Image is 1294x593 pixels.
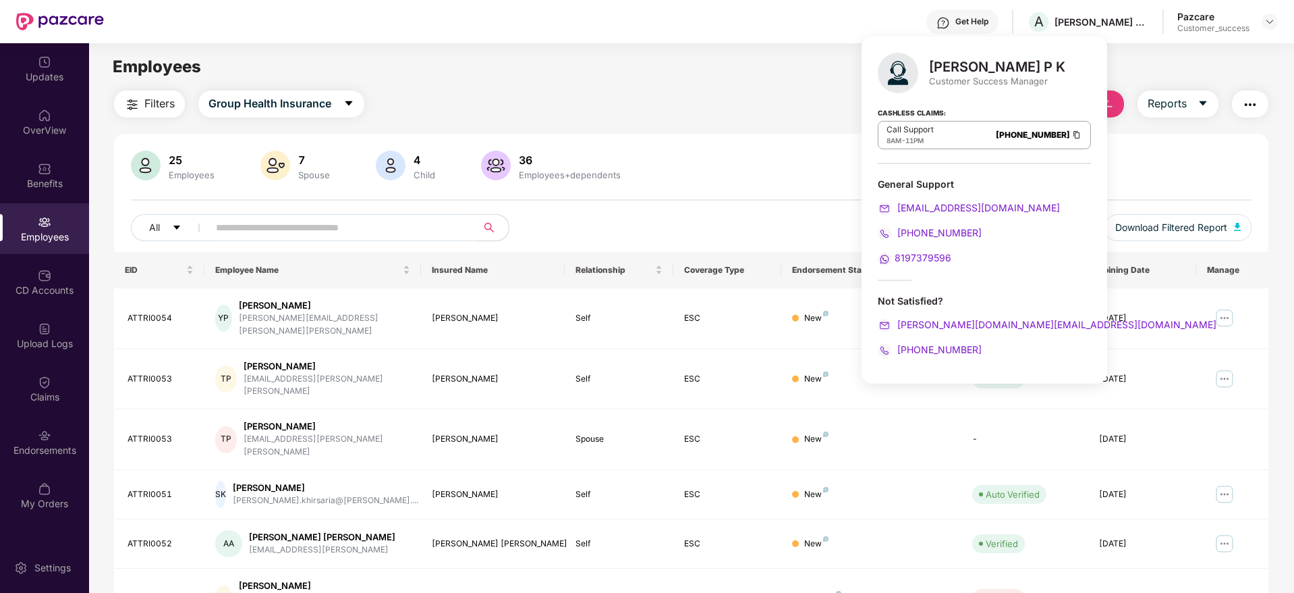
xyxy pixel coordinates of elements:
[961,409,1088,470] td: -
[684,312,770,325] div: ESC
[895,319,1216,330] span: [PERSON_NAME][DOMAIN_NAME][EMAIL_ADDRESS][DOMAIN_NAME]
[204,252,421,288] th: Employee Name
[208,95,331,112] span: Group Health Insurance
[1034,14,1044,30] span: A
[878,227,891,240] img: svg+xml;base64,PHN2ZyB4bWxucz0iaHR0cDovL3d3dy53My5vcmcvMjAwMC9zdmciIHdpZHRoPSIyMCIgaGVpZ2h0PSIyMC...
[233,482,418,494] div: [PERSON_NAME]
[411,170,438,180] div: Child
[823,536,828,542] img: svg+xml;base64,PHN2ZyB4bWxucz0iaHR0cDovL3d3dy53My5vcmcvMjAwMC9zdmciIHdpZHRoPSI4IiBoZWlnaHQ9IjgiIH...
[565,252,673,288] th: Relationship
[244,433,410,459] div: [EMAIL_ADDRESS][PERSON_NAME][PERSON_NAME]
[684,538,770,550] div: ESC
[128,538,194,550] div: ATTRI0052
[996,130,1070,140] a: [PHONE_NUMBER]
[1177,10,1249,23] div: Pazcare
[249,531,395,544] div: [PERSON_NAME] [PERSON_NAME]
[575,488,662,501] div: Self
[172,223,181,234] span: caret-down
[878,319,1216,330] a: [PERSON_NAME][DOMAIN_NAME][EMAIL_ADDRESS][DOMAIN_NAME]
[114,252,204,288] th: EID
[1099,373,1185,386] div: [DATE]
[878,252,951,263] a: 8197379596
[804,312,828,325] div: New
[215,305,232,332] div: YP
[114,91,185,118] button: Filters
[38,322,51,336] img: svg+xml;base64,PHN2ZyBpZD0iVXBsb2FkX0xvZ3MiIGRhdGEtbmFtZT0iVXBsb2FkIExvZ3MiIHhtbG5zPSJodHRwOi8vd3...
[38,482,51,496] img: svg+xml;base64,PHN2ZyBpZD0iTXlfT3JkZXJzIiBkYXRhLW5hbWU9Ik15IE9yZGVycyIgeG1sbnM9Imh0dHA6Ly93d3cudz...
[481,151,511,180] img: svg+xml;base64,PHN2ZyB4bWxucz0iaHR0cDovL3d3dy53My5vcmcvMjAwMC9zdmciIHhtbG5zOnhsaW5rPSJodHRwOi8vd3...
[113,57,201,76] span: Employees
[1234,223,1241,231] img: svg+xml;base64,PHN2ZyB4bWxucz0iaHR0cDovL3d3dy53My5vcmcvMjAwMC9zdmciIHhtbG5zOnhsaW5rPSJodHRwOi8vd3...
[878,178,1091,266] div: General Support
[823,311,828,316] img: svg+xml;base64,PHN2ZyB4bWxucz0iaHR0cDovL3d3dy53My5vcmcvMjAwMC9zdmciIHdpZHRoPSI4IiBoZWlnaHQ9IjgiIH...
[38,269,51,282] img: svg+xml;base64,PHN2ZyBpZD0iQ0RfQWNjb3VudHMiIGRhdGEtbmFtZT0iQ0QgQWNjb3VudHMiIHhtbG5zPSJodHRwOi8vd3...
[878,105,946,120] strong: Cashless Claims:
[1198,98,1208,110] span: caret-down
[878,294,1091,307] div: Not Satisfied?
[1099,488,1185,501] div: [DATE]
[1099,538,1185,550] div: [DATE]
[575,312,662,325] div: Self
[149,220,160,235] span: All
[823,487,828,492] img: svg+xml;base64,PHN2ZyB4bWxucz0iaHR0cDovL3d3dy53My5vcmcvMjAwMC9zdmciIHdpZHRoPSI4IiBoZWlnaHQ9IjgiIH...
[878,53,918,93] img: svg+xml;base64,PHN2ZyB4bWxucz0iaHR0cDovL3d3dy53My5vcmcvMjAwMC9zdmciIHhtbG5zOnhsaW5rPSJodHRwOi8vd3...
[575,433,662,446] div: Spouse
[887,124,934,135] p: Call Support
[476,222,502,233] span: search
[878,344,891,357] img: svg+xml;base64,PHN2ZyB4bWxucz0iaHR0cDovL3d3dy53My5vcmcvMjAwMC9zdmciIHdpZHRoPSIyMCIgaGVpZ2h0PSIyMC...
[215,426,237,453] div: TP
[895,227,982,238] span: [PHONE_NUMBER]
[125,265,184,276] span: EID
[249,544,395,557] div: [EMAIL_ADDRESS][PERSON_NAME]
[684,373,770,386] div: ESC
[804,488,828,501] div: New
[955,16,988,27] div: Get Help
[878,178,1091,190] div: General Support
[432,433,555,446] div: [PERSON_NAME]
[432,373,555,386] div: [PERSON_NAME]
[131,151,161,180] img: svg+xml;base64,PHN2ZyB4bWxucz0iaHR0cDovL3d3dy53My5vcmcvMjAwMC9zdmciIHhtbG5zOnhsaW5rPSJodHRwOi8vd3...
[244,373,410,398] div: [EMAIL_ADDRESS][PERSON_NAME][PERSON_NAME]
[128,433,194,446] div: ATTRI0053
[128,312,194,325] div: ATTRI0054
[823,371,828,377] img: svg+xml;base64,PHN2ZyB4bWxucz0iaHR0cDovL3d3dy53My5vcmcvMjAwMC9zdmciIHdpZHRoPSI4IiBoZWlnaHQ9IjgiIH...
[239,312,410,338] div: [PERSON_NAME][EMAIL_ADDRESS][PERSON_NAME][PERSON_NAME]
[421,252,565,288] th: Insured Name
[516,170,623,180] div: Employees+dependents
[878,319,891,332] img: svg+xml;base64,PHN2ZyB4bWxucz0iaHR0cDovL3d3dy53My5vcmcvMjAwMC9zdmciIHdpZHRoPSIyMCIgaGVpZ2h0PSIyMC...
[878,253,891,266] img: svg+xml;base64,PHN2ZyB4bWxucz0iaHR0cDovL3d3dy53My5vcmcvMjAwMC9zdmciIHdpZHRoPSIyMCIgaGVpZ2h0PSIyMC...
[131,214,213,241] button: Allcaret-down
[1115,220,1227,235] span: Download Filtered Report
[1242,97,1258,113] img: svg+xml;base64,PHN2ZyB4bWxucz0iaHR0cDovL3d3dy53My5vcmcvMjAwMC9zdmciIHdpZHRoPSIyNCIgaGVpZ2h0PSIyNC...
[128,488,194,501] div: ATTRI0051
[432,312,555,325] div: [PERSON_NAME]
[38,109,51,122] img: svg+xml;base64,PHN2ZyBpZD0iSG9tZSIgeG1sbnM9Imh0dHA6Ly93d3cudzMub3JnLzIwMDAvc3ZnIiB3aWR0aD0iMjAiIG...
[1214,368,1235,390] img: manageButton
[233,494,418,507] div: [PERSON_NAME].khirsaria@[PERSON_NAME]....
[260,151,290,180] img: svg+xml;base64,PHN2ZyB4bWxucz0iaHR0cDovL3d3dy53My5vcmcvMjAwMC9zdmciIHhtbG5zOnhsaW5rPSJodHRwOi8vd3...
[1137,91,1218,118] button: Reportscaret-down
[376,151,405,180] img: svg+xml;base64,PHN2ZyB4bWxucz0iaHR0cDovL3d3dy53My5vcmcvMjAwMC9zdmciIHhtbG5zOnhsaW5rPSJodHRwOi8vd3...
[38,429,51,442] img: svg+xml;base64,PHN2ZyBpZD0iRW5kb3JzZW1lbnRzIiB4bWxucz0iaHR0cDovL3d3dy53My5vcmcvMjAwMC9zdmciIHdpZH...
[215,481,226,508] div: SK
[878,294,1091,357] div: Not Satisfied?
[986,488,1040,501] div: Auto Verified
[343,98,354,110] span: caret-down
[673,252,781,288] th: Coverage Type
[929,75,1065,87] div: Customer Success Manager
[38,55,51,69] img: svg+xml;base64,PHN2ZyBpZD0iVXBkYXRlZCIgeG1sbnM9Imh0dHA6Ly93d3cudzMub3JnLzIwMDAvc3ZnIiB3aWR0aD0iMj...
[684,433,770,446] div: ESC
[878,202,1060,213] a: [EMAIL_ADDRESS][DOMAIN_NAME]
[30,561,75,575] div: Settings
[239,579,410,592] div: [PERSON_NAME]
[1099,433,1185,446] div: [DATE]
[1054,16,1149,28] div: [PERSON_NAME] OPERATIONS PRIVATE LIMITED
[804,433,828,446] div: New
[124,97,140,113] img: svg+xml;base64,PHN2ZyB4bWxucz0iaHR0cDovL3d3dy53My5vcmcvMjAwMC9zdmciIHdpZHRoPSIyNCIgaGVpZ2h0PSIyNC...
[804,538,828,550] div: New
[1196,252,1268,288] th: Manage
[38,376,51,389] img: svg+xml;base64,PHN2ZyBpZD0iQ2xhaW0iIHhtbG5zPSJodHRwOi8vd3d3LnczLm9yZy8yMDAwL3N2ZyIgd2lkdGg9IjIwIi...
[215,265,400,276] span: Employee Name
[215,365,237,392] div: TP
[1264,16,1275,27] img: svg+xml;base64,PHN2ZyBpZD0iRHJvcGRvd24tMzJ4MzIiIHhtbG5zPSJodHRwOi8vd3d3LnczLm9yZy8yMDAwL3N2ZyIgd2...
